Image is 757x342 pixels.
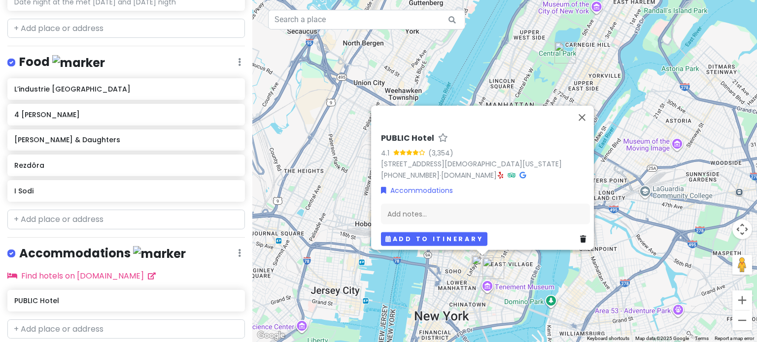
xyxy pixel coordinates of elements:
i: Tripadvisor [508,171,516,178]
input: + Add place or address [7,319,245,339]
a: [PHONE_NUMBER] [381,170,440,180]
button: Drag Pegman onto the map to open Street View [732,255,752,275]
h6: PUBLIC Hotel [381,133,434,143]
a: Open this area in Google Maps (opens a new window) [255,329,287,342]
div: · · [381,133,590,181]
button: Keyboard shortcuts [587,335,629,342]
a: Accommodations [381,185,453,195]
a: [DOMAIN_NAME] [441,170,497,180]
span: Map data ©2025 Google [635,336,689,341]
div: Russ & Daughters [482,257,504,279]
div: PUBLIC Hotel [472,255,493,277]
a: Report a map error [715,336,754,341]
img: marker [133,246,186,261]
a: [STREET_ADDRESS][DEMOGRAPHIC_DATA][US_STATE] [381,158,562,168]
a: Find hotels on [DOMAIN_NAME] [7,270,156,281]
img: Google [255,329,287,342]
div: 4.1 [381,147,393,158]
img: marker [52,55,105,70]
a: Star place [438,133,448,143]
input: + Add place or address [7,210,245,229]
button: Close [570,105,594,129]
div: The Metropolitan Museum of Art [554,42,576,63]
button: Zoom out [732,311,752,330]
a: Delete place [580,233,590,244]
h6: PUBLIC Hotel [14,296,238,305]
div: Add notes... [381,203,590,224]
i: Google Maps [519,171,526,178]
h6: L’industrie [GEOGRAPHIC_DATA] [14,85,238,93]
button: Map camera controls [732,219,752,239]
h6: I Sodi [14,187,238,195]
button: Zoom in [732,290,752,310]
h4: Food [19,54,105,70]
h6: [PERSON_NAME] & Daughters [14,135,238,144]
input: + Add place or address [7,19,245,38]
input: Search a place [268,10,465,30]
a: Terms [695,336,709,341]
h4: Accommodations [19,246,186,262]
button: Add to itinerary [381,232,487,246]
h6: 4 [PERSON_NAME] [14,110,238,119]
div: (3,354) [428,147,453,158]
h6: Rezdôra [14,161,238,170]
